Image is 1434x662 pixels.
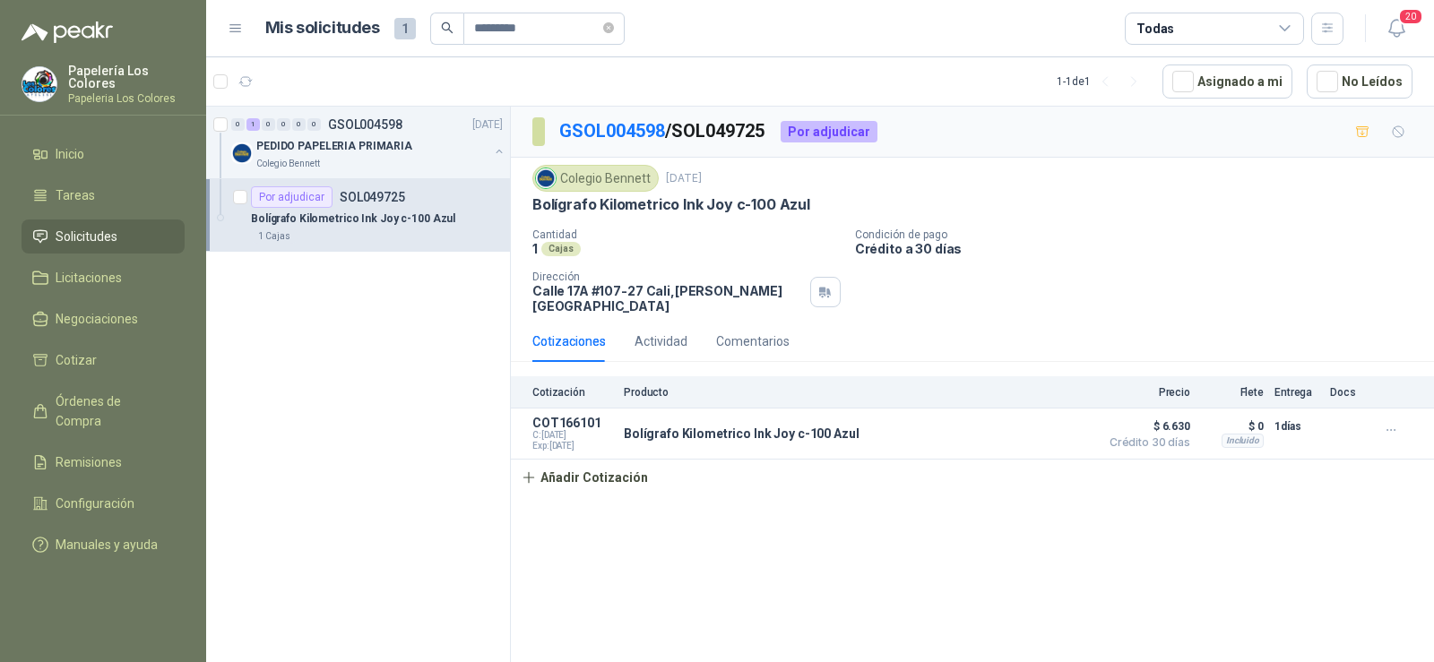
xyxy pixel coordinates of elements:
[56,391,168,431] span: Órdenes de Compra
[56,268,122,288] span: Licitaciones
[22,445,185,479] a: Remisiones
[624,426,859,441] p: Bolígrafo Kilometrico Ink Joy c-100 Azul
[56,227,117,246] span: Solicitudes
[603,22,614,33] span: close-circle
[251,186,333,208] div: Por adjudicar
[1307,64,1412,99] button: No Leídos
[262,118,275,131] div: 0
[328,118,402,131] p: GSOL004598
[532,283,803,314] p: Calle 17A #107-27 Cali , [PERSON_NAME][GEOGRAPHIC_DATA]
[231,142,253,164] img: Company Logo
[532,331,606,351] div: Cotizaciones
[256,157,320,171] p: Colegio Bennett
[56,309,138,329] span: Negociaciones
[56,350,97,370] span: Cotizar
[1057,67,1148,96] div: 1 - 1 de 1
[532,416,613,430] p: COT166101
[855,241,1427,256] p: Crédito a 30 días
[1330,386,1366,399] p: Docs
[22,21,113,43] img: Logo peakr
[22,178,185,212] a: Tareas
[277,118,290,131] div: 0
[532,271,803,283] p: Dirección
[1398,8,1423,25] span: 20
[1274,416,1319,437] p: 1 días
[56,185,95,205] span: Tareas
[716,331,790,351] div: Comentarios
[1101,386,1190,399] p: Precio
[22,528,185,562] a: Manuales y ayuda
[231,114,506,171] a: 0 1 0 0 0 0 GSOL004598[DATE] Company LogoPEDIDO PAPELERIA PRIMARIAColegio Bennett
[1380,13,1412,45] button: 20
[532,430,613,441] span: C: [DATE]
[56,144,84,164] span: Inicio
[56,494,134,513] span: Configuración
[56,452,122,472] span: Remisiones
[472,116,503,133] p: [DATE]
[56,535,158,555] span: Manuales y ayuda
[394,18,416,39] span: 1
[1201,416,1264,437] p: $ 0
[22,219,185,254] a: Solicitudes
[265,15,380,41] h1: Mis solicitudes
[22,384,185,438] a: Órdenes de Compra
[246,118,260,131] div: 1
[603,20,614,37] span: close-circle
[511,460,658,495] button: Añadir Cotización
[256,138,412,155] p: PEDIDO PAPELERIA PRIMARIA
[68,64,185,90] p: Papelería Los Colores
[532,241,538,256] p: 1
[532,228,841,241] p: Cantidad
[1274,386,1319,399] p: Entrega
[536,168,556,188] img: Company Logo
[292,118,306,131] div: 0
[1222,434,1264,448] div: Incluido
[532,195,810,214] p: Bolígrafo Kilometrico Ink Joy c-100 Azul
[22,302,185,336] a: Negociaciones
[532,441,613,451] span: Exp: [DATE]
[22,137,185,171] a: Inicio
[541,242,581,256] div: Cajas
[781,121,877,142] div: Por adjudicar
[68,93,185,104] p: Papeleria Los Colores
[22,486,185,520] a: Configuración
[635,331,687,351] div: Actividad
[206,179,510,252] a: Por adjudicarSOL049725Bolígrafo Kilometrico Ink Joy c-100 Azul1 Cajas
[1101,416,1190,437] span: $ 6.630
[340,191,405,203] p: SOL049725
[559,120,665,142] a: GSOL004598
[1162,64,1292,99] button: Asignado a mi
[624,386,1090,399] p: Producto
[251,229,298,244] div: 1 Cajas
[22,67,56,101] img: Company Logo
[251,211,455,228] p: Bolígrafo Kilometrico Ink Joy c-100 Azul
[441,21,454,34] span: search
[1136,19,1174,39] div: Todas
[231,118,245,131] div: 0
[532,386,613,399] p: Cotización
[532,165,659,192] div: Colegio Bennett
[307,118,321,131] div: 0
[1101,437,1190,448] span: Crédito 30 días
[22,343,185,377] a: Cotizar
[855,228,1427,241] p: Condición de pago
[559,117,766,145] p: / SOL049725
[666,170,702,187] p: [DATE]
[1201,386,1264,399] p: Flete
[22,261,185,295] a: Licitaciones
